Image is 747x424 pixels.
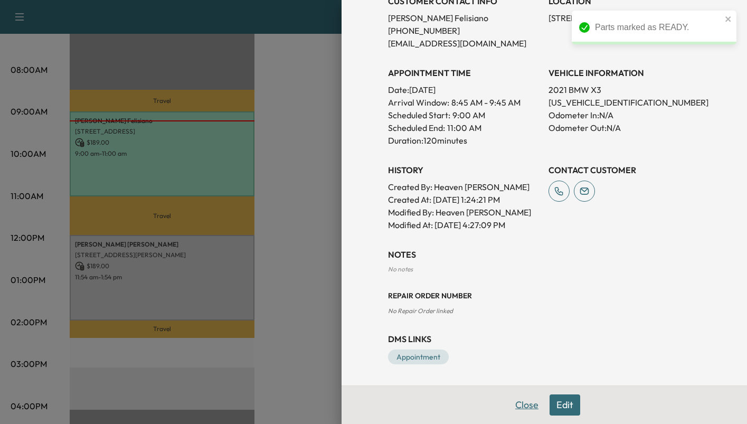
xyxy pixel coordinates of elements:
button: Edit [550,394,580,416]
p: Scheduled Start: [388,109,450,121]
h3: VEHICLE INFORMATION [549,67,701,79]
p: [PERSON_NAME] Felisiano [388,12,540,24]
p: Modified At : [DATE] 4:27:09 PM [388,219,540,231]
p: Modified By : Heaven [PERSON_NAME] [388,206,540,219]
p: [EMAIL_ADDRESS][DOMAIN_NAME] [388,37,540,50]
p: 11:00 AM [447,121,481,134]
p: 9:00 AM [452,109,485,121]
p: Created By : Heaven [PERSON_NAME] [388,181,540,193]
p: [PHONE_NUMBER] [388,24,540,37]
h3: APPOINTMENT TIME [388,67,540,79]
p: Scheduled End: [388,121,445,134]
button: close [725,15,732,23]
p: Odometer In: N/A [549,109,701,121]
h3: Repair Order number [388,290,701,301]
p: [US_VEHICLE_IDENTIFICATION_NUMBER] [549,96,701,109]
p: Created At : [DATE] 1:24:21 PM [388,193,540,206]
h3: NOTES [388,248,701,261]
p: Duration: 120 minutes [388,134,540,147]
button: Close [508,394,545,416]
p: 2021 BMW X3 [549,83,701,96]
p: Arrival Window: [388,96,540,109]
a: Appointment [388,350,449,364]
h3: History [388,164,540,176]
span: 8:45 AM - 9:45 AM [451,96,521,109]
p: Odometer Out: N/A [549,121,701,134]
span: No Repair Order linked [388,307,453,315]
div: No notes [388,265,701,274]
h3: CONTACT CUSTOMER [549,164,701,176]
p: Date: [DATE] [388,83,540,96]
div: Parts marked as READY. [595,21,722,34]
p: [STREET_ADDRESS] [549,12,701,24]
h3: DMS Links [388,333,701,345]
